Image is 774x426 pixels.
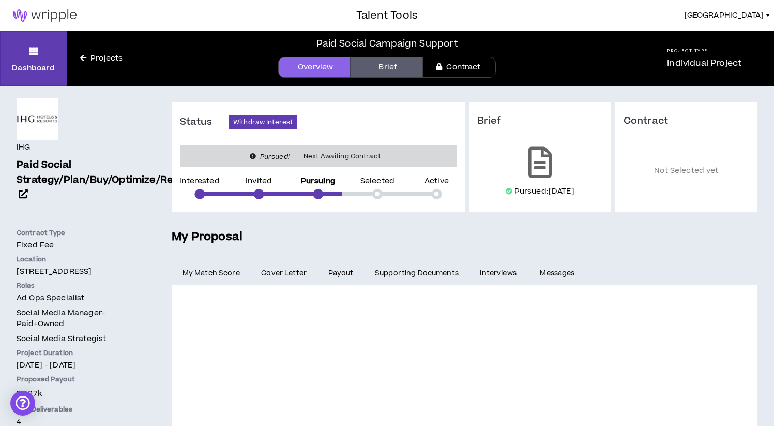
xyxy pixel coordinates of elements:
[17,333,106,344] span: Social Media Strategist
[667,48,741,54] h5: Project Type
[424,178,449,185] p: Active
[17,255,139,264] p: Location
[180,116,229,128] h3: Status
[17,348,139,358] p: Project Duration
[17,158,195,187] span: Paid Social Strategy/Plan/Buy/Optimize/Report
[423,57,495,78] a: Contract
[17,228,139,238] p: Contract Type
[624,115,749,127] h3: Contract
[10,391,35,416] div: Open Intercom Messenger
[351,57,423,78] a: Brief
[317,262,364,285] a: Payout
[667,57,741,69] p: Individual Project
[17,240,139,251] p: Fixed Fee
[17,360,139,371] p: [DATE] - [DATE]
[172,228,757,246] h5: My Proposal
[17,281,139,290] p: Roles
[17,158,139,202] a: Paid Social Strategy/Plan/Buy/Optimize/Report
[477,115,603,127] h3: Brief
[514,186,574,197] p: Pursued: [DATE]
[297,151,387,161] span: Next Awaiting Contract
[17,292,84,303] span: Ad Ops Specialist
[17,307,139,329] span: Social Media Manager-Paid+Owned
[172,262,251,285] a: My Match Score
[260,152,290,161] i: Pursued!
[469,262,529,285] a: Interviews
[12,63,55,74] p: Dashboard
[179,178,219,185] p: Interested
[229,115,297,129] button: Withdraw Interest
[17,405,139,414] p: # of Deliverables
[17,266,139,277] p: [STREET_ADDRESS]
[364,262,469,285] a: Supporting Documents
[17,142,30,153] h4: IHG
[67,53,135,64] a: Projects
[261,268,307,279] span: Cover Letter
[17,375,139,384] p: Proposed Payout
[624,143,749,199] p: Not Selected yet
[301,178,336,185] p: Pursuing
[17,386,42,400] span: $5.07k
[685,10,764,21] span: [GEOGRAPHIC_DATA]
[356,8,418,23] h3: Talent Tools
[278,57,351,78] a: Overview
[360,178,394,185] p: Selected
[316,37,458,51] div: Paid Social Campaign Support
[246,178,272,185] p: Invited
[529,262,588,285] a: Messages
